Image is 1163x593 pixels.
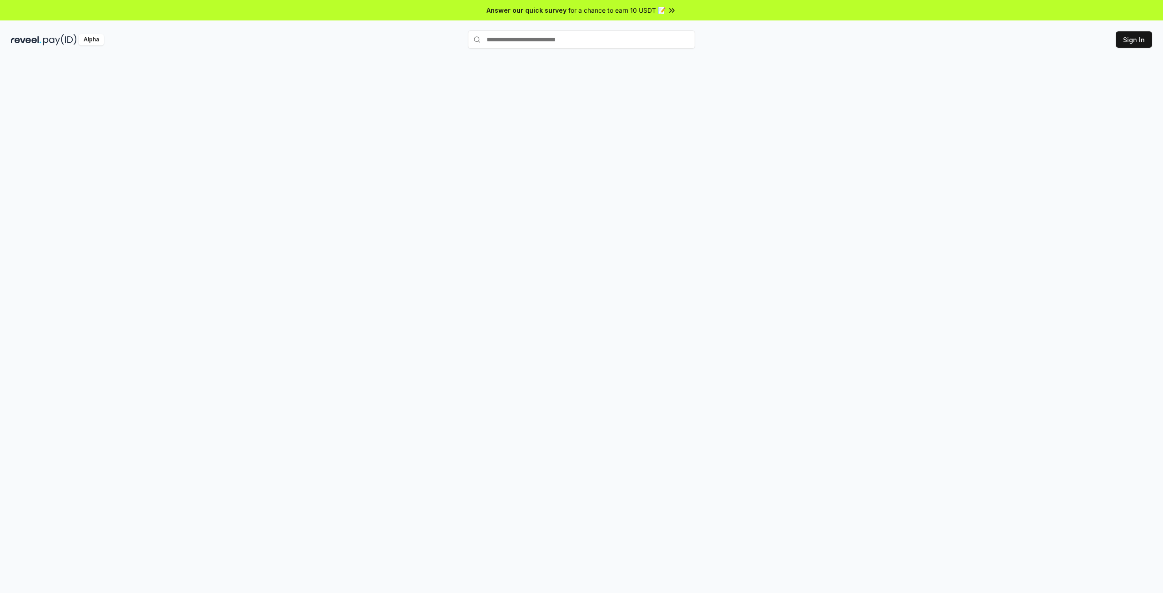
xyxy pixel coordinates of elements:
div: Alpha [79,34,104,45]
span: Answer our quick survey [487,5,567,15]
button: Sign In [1116,31,1152,48]
span: for a chance to earn 10 USDT 📝 [568,5,666,15]
img: reveel_dark [11,34,41,45]
img: pay_id [43,34,77,45]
